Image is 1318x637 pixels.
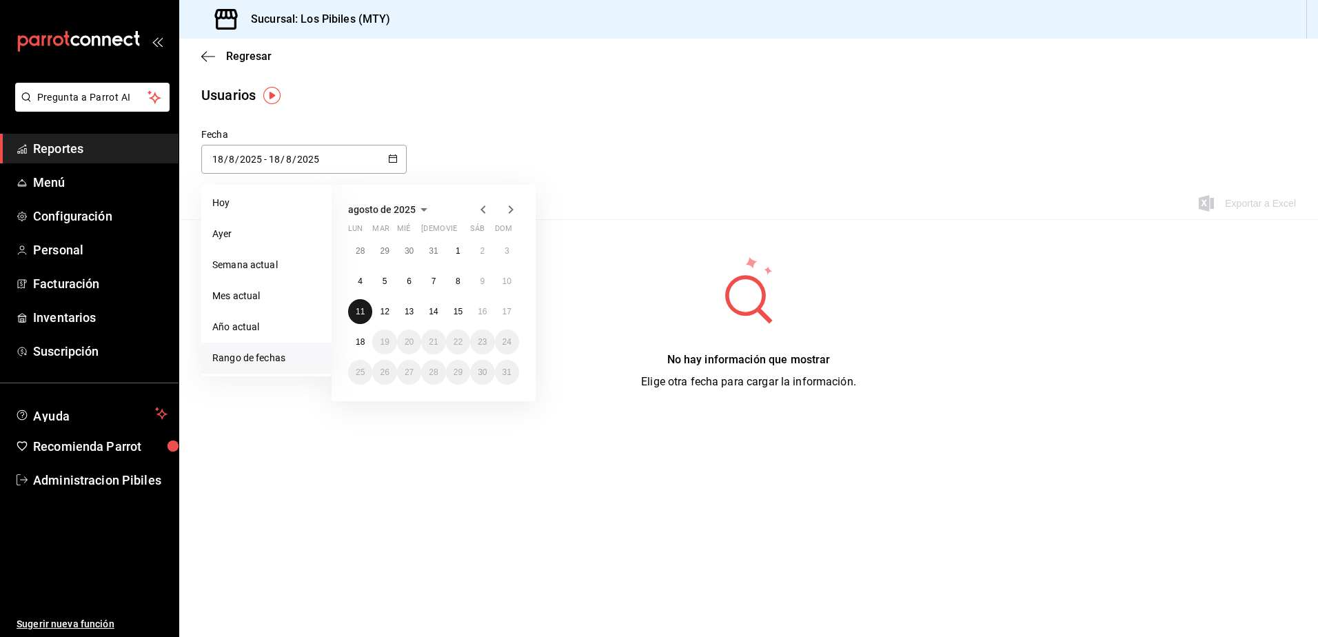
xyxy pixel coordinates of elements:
button: 22 de agosto de 2025 [446,330,470,354]
button: 2 de agosto de 2025 [470,239,494,263]
button: 11 de agosto de 2025 [348,299,372,324]
abbr: 7 de agosto de 2025 [432,276,436,286]
abbr: miércoles [397,224,410,239]
input: Year [296,154,320,165]
abbr: 4 de agosto de 2025 [358,276,363,286]
span: Elige otra fecha para cargar la información. [641,375,856,388]
li: Año actual [201,312,332,343]
button: open_drawer_menu [152,36,163,47]
button: 28 de agosto de 2025 [421,360,445,385]
input: Year [239,154,263,165]
abbr: 28 de julio de 2025 [356,246,365,256]
abbr: 8 de agosto de 2025 [456,276,460,286]
span: Ayuda [33,405,150,422]
div: Fecha [201,128,407,142]
span: Personal [33,241,168,259]
button: 20 de agosto de 2025 [397,330,421,354]
abbr: 14 de agosto de 2025 [429,307,438,316]
a: Pregunta a Parrot AI [10,100,170,114]
input: Day [212,154,224,165]
div: Usuarios [201,85,256,105]
abbr: 1 de agosto de 2025 [456,246,460,256]
span: Reportes [33,139,168,158]
abbr: 25 de agosto de 2025 [356,367,365,377]
button: 10 de agosto de 2025 [495,269,519,294]
abbr: lunes [348,224,363,239]
abbr: martes [372,224,389,239]
h3: Sucursal: Los Pibiles (MTY) [240,11,391,28]
abbr: domingo [495,224,512,239]
abbr: 23 de agosto de 2025 [478,337,487,347]
abbr: 26 de agosto de 2025 [380,367,389,377]
li: Ayer [201,219,332,250]
button: 17 de agosto de 2025 [495,299,519,324]
button: 21 de agosto de 2025 [421,330,445,354]
button: 1 de agosto de 2025 [446,239,470,263]
abbr: 3 de agosto de 2025 [505,246,509,256]
abbr: 15 de agosto de 2025 [454,307,463,316]
button: 7 de agosto de 2025 [421,269,445,294]
li: Hoy [201,188,332,219]
abbr: 10 de agosto de 2025 [503,276,511,286]
span: Inventarios [33,308,168,327]
span: Recomienda Parrot [33,437,168,456]
input: Month [285,154,292,165]
button: 24 de agosto de 2025 [495,330,519,354]
abbr: 13 de agosto de 2025 [405,307,414,316]
span: Menú [33,173,168,192]
button: 29 de julio de 2025 [372,239,396,263]
abbr: 9 de agosto de 2025 [480,276,485,286]
button: 18 de agosto de 2025 [348,330,372,354]
li: Rango de fechas [201,343,332,374]
abbr: 24 de agosto de 2025 [503,337,511,347]
abbr: 18 de agosto de 2025 [356,337,365,347]
span: / [235,154,239,165]
abbr: 31 de julio de 2025 [429,246,438,256]
abbr: sábado [470,224,485,239]
abbr: 11 de agosto de 2025 [356,307,365,316]
abbr: 22 de agosto de 2025 [454,337,463,347]
input: Day [268,154,281,165]
abbr: 16 de agosto de 2025 [478,307,487,316]
img: Tooltip marker [263,87,281,104]
abbr: 20 de agosto de 2025 [405,337,414,347]
button: Pregunta a Parrot AI [15,83,170,112]
span: Configuración [33,207,168,225]
button: 30 de julio de 2025 [397,239,421,263]
abbr: 19 de agosto de 2025 [380,337,389,347]
span: Suscripción [33,342,168,361]
abbr: 31 de agosto de 2025 [503,367,511,377]
span: agosto de 2025 [348,204,416,215]
span: Sugerir nueva función [17,617,168,631]
abbr: 5 de agosto de 2025 [383,276,387,286]
button: 14 de agosto de 2025 [421,299,445,324]
abbr: 28 de agosto de 2025 [429,367,438,377]
button: 5 de agosto de 2025 [372,269,396,294]
abbr: 12 de agosto de 2025 [380,307,389,316]
abbr: 30 de julio de 2025 [405,246,414,256]
button: agosto de 2025 [348,201,432,218]
li: Semana actual [201,250,332,281]
abbr: viernes [446,224,457,239]
abbr: 2 de agosto de 2025 [480,246,485,256]
span: / [281,154,285,165]
span: Pregunta a Parrot AI [37,90,148,105]
div: No hay información que mostrar [641,352,856,368]
abbr: 6 de agosto de 2025 [407,276,412,286]
abbr: 27 de agosto de 2025 [405,367,414,377]
button: Regresar [201,50,272,63]
button: 26 de agosto de 2025 [372,360,396,385]
li: Mes actual [201,281,332,312]
button: 28 de julio de 2025 [348,239,372,263]
span: / [224,154,228,165]
button: 15 de agosto de 2025 [446,299,470,324]
input: Month [228,154,235,165]
button: 12 de agosto de 2025 [372,299,396,324]
button: 25 de agosto de 2025 [348,360,372,385]
span: Facturación [33,274,168,293]
button: 13 de agosto de 2025 [397,299,421,324]
abbr: jueves [421,224,503,239]
span: Regresar [226,50,272,63]
abbr: 21 de agosto de 2025 [429,337,438,347]
button: 31 de julio de 2025 [421,239,445,263]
